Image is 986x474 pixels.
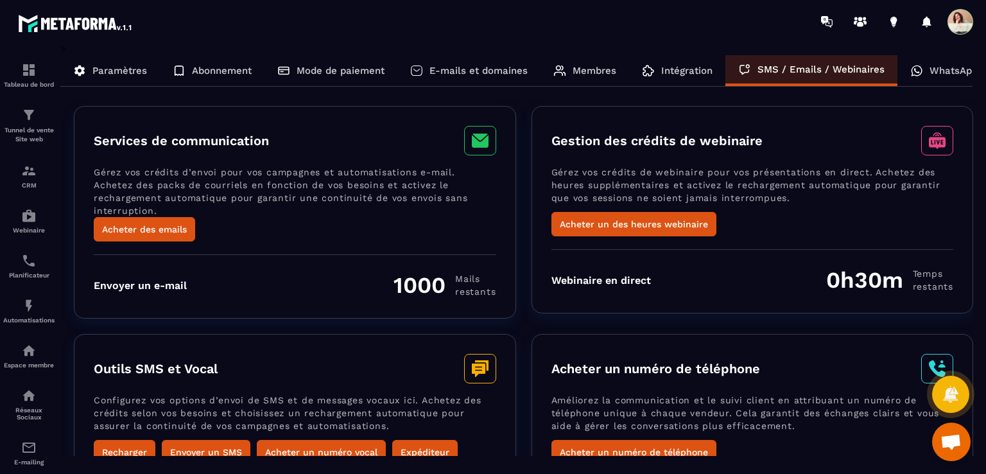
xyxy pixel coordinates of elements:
img: formation [21,163,37,179]
p: Tunnel de vente Site web [3,126,55,144]
a: automationsautomationsAutomatisations [3,288,55,333]
img: formation [21,62,37,78]
p: Membres [573,65,616,76]
span: restants [455,285,496,298]
img: automations [21,343,37,358]
a: social-networksocial-networkRéseaux Sociaux [3,378,55,430]
button: Acheter un numéro de téléphone [551,440,716,464]
h3: Outils SMS et Vocal [94,361,218,376]
img: automations [21,298,37,313]
p: Automatisations [3,317,55,324]
img: automations [21,208,37,224]
div: 0h30m [826,267,953,294]
p: Webinaire [3,227,55,234]
img: logo [18,12,134,35]
h3: Acheter un numéro de téléphone [551,361,760,376]
p: CRM [3,182,55,189]
p: E-mailing [3,459,55,466]
img: social-network [21,388,37,403]
p: Gérez vos crédits d’envoi pour vos campagnes et automatisations e-mail. Achetez des packs de cour... [94,166,496,217]
p: Tableau de bord [3,81,55,88]
a: formationformationTunnel de vente Site web [3,98,55,154]
a: automationsautomationsWebinaire [3,198,55,243]
p: Améliorez la communication et le suivi client en attribuant un numéro de téléphone unique à chaqu... [551,394,954,440]
button: Acheter des emails [94,217,195,241]
a: formationformationCRM [3,154,55,198]
p: Réseaux Sociaux [3,407,55,421]
p: WhatsApp [930,65,978,76]
a: schedulerschedulerPlanificateur [3,243,55,288]
button: Envoyer un SMS [162,440,250,464]
div: Webinaire en direct [551,274,651,286]
div: Envoyer un e-mail [94,279,187,292]
h3: Services de communication [94,133,269,148]
p: Configurez vos options d’envoi de SMS et de messages vocaux ici. Achetez des crédits selon vos be... [94,394,496,440]
p: E-mails et domaines [429,65,528,76]
p: Espace membre [3,362,55,369]
p: Intégration [661,65,713,76]
a: Ouvrir le chat [932,423,971,461]
p: Mode de paiement [297,65,385,76]
button: Acheter un des heures webinaire [551,212,716,236]
p: Paramètres [92,65,147,76]
img: formation [21,107,37,123]
p: Abonnement [192,65,252,76]
span: Mails [455,272,496,285]
span: restants [913,280,953,293]
p: Planificateur [3,272,55,279]
button: Recharger [94,440,155,464]
a: automationsautomationsEspace membre [3,333,55,378]
img: scheduler [21,253,37,268]
p: SMS / Emails / Webinaires [757,64,885,75]
button: Expéditeur [392,440,458,464]
h3: Gestion des crédits de webinaire [551,133,763,148]
div: 1000 [394,272,496,299]
p: Gérez vos crédits de webinaire pour vos présentations en direct. Achetez des heures supplémentair... [551,166,954,212]
a: formationformationTableau de bord [3,53,55,98]
button: Acheter un numéro vocal [257,440,386,464]
img: email [21,440,37,455]
span: Temps [913,267,953,280]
